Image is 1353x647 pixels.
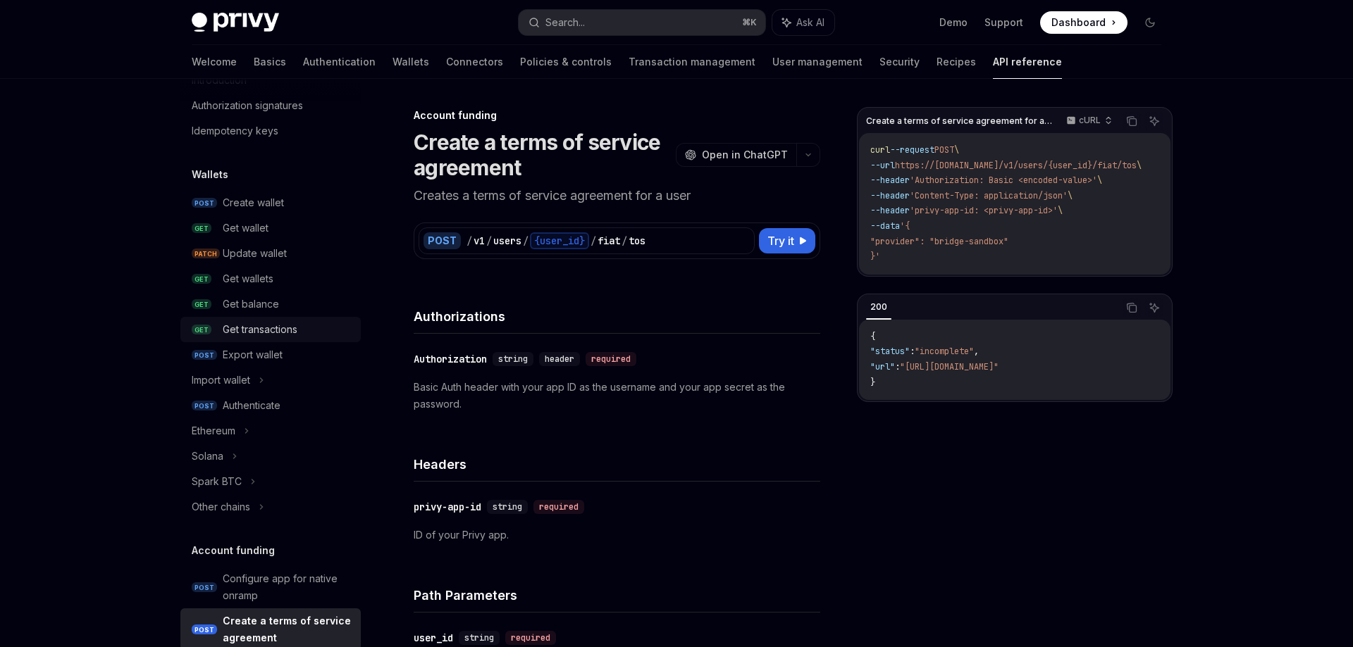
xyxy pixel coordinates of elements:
div: required [533,500,584,514]
span: "[URL][DOMAIN_NAME]" [900,361,999,372]
span: : [910,346,915,357]
h4: Headers [414,455,820,474]
a: PATCHUpdate wallet [180,241,361,266]
span: POST [192,624,217,635]
div: / [486,234,492,248]
a: Wallets [393,45,429,79]
span: https://[DOMAIN_NAME]/v1/users/{user_id}/fiat/tos [895,160,1137,171]
span: \ [1068,190,1073,201]
h1: Create a terms of service agreement [414,130,670,180]
a: GETGet balance [180,291,361,317]
a: Welcome [192,45,237,79]
div: privy-app-id [414,500,481,514]
div: Create a terms of service agreement [223,613,352,646]
span: "status" [870,346,910,357]
span: \ [954,144,959,156]
span: Open in ChatGPT [702,148,788,162]
button: Ask AI [1145,299,1163,317]
a: POSTExport wallet [180,342,361,368]
a: User management [772,45,863,79]
div: / [591,234,596,248]
span: POST [934,144,954,156]
div: user_id [414,631,453,645]
div: Configure app for native onramp [223,570,352,604]
span: \ [1058,205,1063,216]
button: Ask AI [1145,112,1163,130]
img: dark logo [192,13,279,32]
div: Other chains [192,498,250,515]
span: --data [870,220,900,232]
a: POSTConfigure app for native onramp [180,566,361,608]
div: 200 [866,299,891,315]
a: Authentication [303,45,376,79]
a: POSTAuthenticate [180,393,361,418]
a: Policies & controls [520,45,612,79]
a: Recipes [937,45,976,79]
div: / [467,234,472,248]
span: POST [192,350,217,360]
button: Open in ChatGPT [676,143,796,167]
span: \ [1097,175,1102,186]
span: Create a terms of service agreement for a user [866,115,1053,127]
div: Ethereum [192,422,235,439]
span: } [870,377,875,388]
span: --request [890,144,934,156]
div: Create wallet [223,194,284,211]
a: API reference [993,45,1062,79]
a: GETGet wallet [180,215,361,241]
div: fiat [598,234,620,248]
p: Creates a terms of service agreement for a user [414,186,820,206]
div: Authenticate [223,397,280,414]
span: \ [1137,160,1142,171]
div: Get transactions [223,321,297,338]
div: users [493,234,521,248]
div: {user_id} [530,232,589,249]
div: v1 [474,234,485,248]
a: Security [879,45,920,79]
span: curl [870,144,890,156]
button: Search...⌘K [519,10,765,35]
span: "provider": "bridge-sandbox" [870,236,1008,247]
h5: Account funding [192,542,275,559]
h4: Authorizations [414,307,820,326]
button: cURL [1058,109,1118,133]
span: string [493,501,522,513]
span: Dashboard [1051,15,1106,30]
span: GET [192,299,211,310]
span: 'Authorization: Basic <encoded-value>' [910,175,1097,186]
span: POST [192,582,217,593]
div: Get wallets [223,270,273,287]
span: { [870,331,875,342]
button: Toggle dark mode [1139,11,1161,34]
button: Copy the contents from the code block [1123,112,1141,130]
div: Import wallet [192,372,250,389]
span: "url" [870,361,895,372]
div: Get balance [223,296,279,313]
a: GETGet transactions [180,317,361,342]
div: Solana [192,448,223,465]
a: Basics [254,45,286,79]
span: GET [192,325,211,335]
span: }' [870,251,880,262]
div: Export wallet [223,346,283,363]
button: Try it [759,228,815,253]
h4: Path Parameters [414,586,820,605]
span: '{ [900,220,910,232]
div: Search... [545,14,585,31]
span: ⌘ K [742,17,757,28]
div: Idempotency keys [192,123,278,139]
span: POST [192,198,217,208]
span: --header [870,175,910,186]
span: 'Content-Type: application/json' [910,190,1068,201]
a: Authorization signatures [180,93,361,118]
span: 'privy-app-id: <privy-app-id>' [910,205,1058,216]
div: Spark BTC [192,473,242,490]
button: Copy the contents from the code block [1123,299,1141,317]
div: Get wallet [223,220,268,237]
span: header [545,353,574,365]
a: Idempotency keys [180,118,361,144]
div: required [586,352,636,366]
span: string [498,353,528,365]
span: --url [870,160,895,171]
span: Ask AI [796,15,824,30]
